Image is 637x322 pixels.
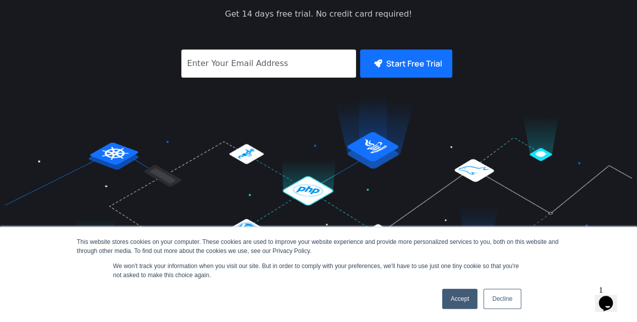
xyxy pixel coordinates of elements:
input: Enter Your Email Address [181,49,356,78]
p: Get 14 days free trial. No credit card required! [180,8,457,20]
a: Decline [483,289,521,309]
p: We won't track your information when you visit our site. But in order to comply with your prefere... [113,262,524,280]
iframe: chat widget [595,282,627,312]
div: This website stores cookies on your computer. These cookies are used to improve your website expe... [77,237,560,255]
button: Start Free Trial [360,49,452,78]
a: Accept [442,289,478,309]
